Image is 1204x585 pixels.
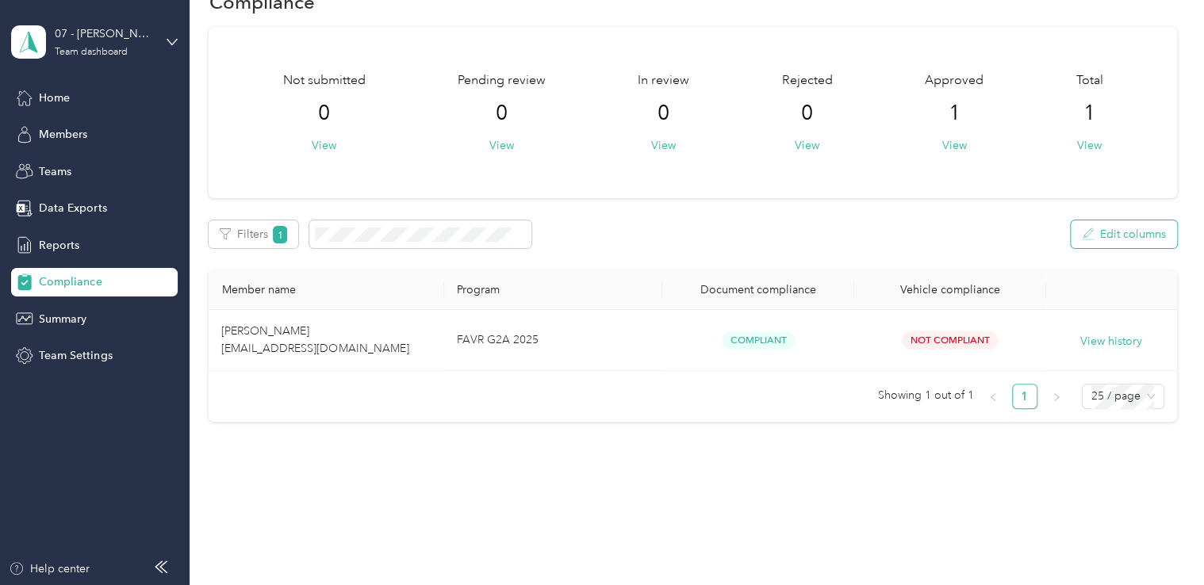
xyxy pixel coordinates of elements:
[489,137,514,154] button: View
[39,273,102,290] span: Compliance
[1076,71,1102,90] span: Total
[980,384,1006,409] li: Previous Page
[209,220,298,248] button: Filters1
[55,48,128,57] div: Team dashboard
[283,71,366,90] span: Not submitted
[948,101,960,126] span: 1
[867,283,1033,296] div: Vehicle compliance
[988,392,998,402] span: left
[312,137,336,154] button: View
[1071,220,1177,248] button: Edit columns
[925,71,984,90] span: Approved
[638,71,689,90] span: In review
[1052,392,1061,402] span: right
[209,270,444,310] th: Member name
[782,71,833,90] span: Rejected
[722,331,795,350] span: Compliant
[39,311,86,327] span: Summary
[221,324,408,355] span: [PERSON_NAME] [EMAIL_ADDRESS][DOMAIN_NAME]
[1082,384,1164,409] div: Page Size
[273,226,287,243] span: 1
[318,101,330,126] span: 0
[651,137,676,154] button: View
[980,384,1006,409] button: left
[675,283,842,296] div: Document compliance
[1044,384,1069,409] li: Next Page
[496,101,508,126] span: 0
[1115,496,1204,585] iframe: Everlance-gr Chat Button Frame
[1077,137,1102,154] button: View
[1013,384,1037,408] a: 1
[9,560,90,577] button: Help center
[941,137,966,154] button: View
[1044,384,1069,409] button: right
[458,71,546,90] span: Pending review
[39,347,112,364] span: Team Settings
[1091,384,1155,408] span: 25 / page
[658,101,669,126] span: 0
[878,384,974,407] span: Showing 1 out of 1
[39,163,71,180] span: Teams
[39,237,79,254] span: Reports
[55,25,154,42] div: 07 - [PERSON_NAME] of [PERSON_NAME]
[1012,384,1037,409] li: 1
[1083,101,1095,126] span: 1
[39,200,106,216] span: Data Exports
[1080,333,1142,350] button: View history
[902,331,998,350] span: Not Compliant
[39,126,87,143] span: Members
[444,270,662,310] th: Program
[801,101,813,126] span: 0
[39,90,70,106] span: Home
[444,310,662,371] td: FAVR G2A 2025
[795,137,819,154] button: View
